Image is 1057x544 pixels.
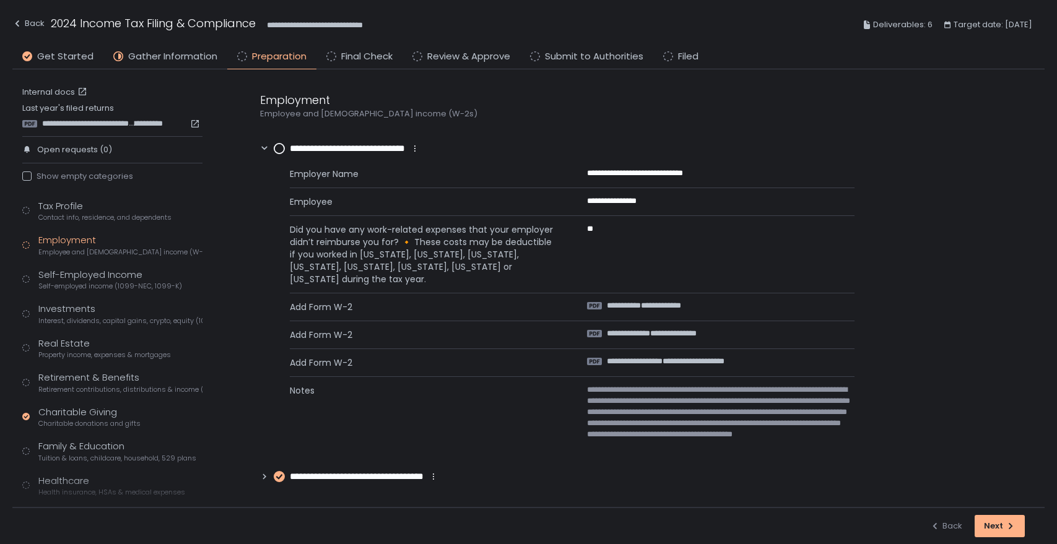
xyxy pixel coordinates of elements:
[545,50,643,64] span: Submit to Authorities
[341,50,393,64] span: Final Check
[37,144,112,155] span: Open requests (0)
[290,168,557,180] span: Employer Name
[12,16,45,31] div: Back
[930,520,962,532] div: Back
[38,439,196,463] div: Family & Education
[38,405,141,429] div: Charitable Giving
[38,302,202,326] div: Investments
[954,17,1032,32] span: Target date: [DATE]
[38,385,202,394] span: Retirement contributions, distributions & income (1099-R, 5498)
[38,199,172,223] div: Tax Profile
[38,419,141,428] span: Charitable donations and gifts
[51,15,256,32] h1: 2024 Income Tax Filing & Compliance
[38,282,182,291] span: Self-employed income (1099-NEC, 1099-K)
[22,103,202,129] div: Last year's filed returns
[38,474,185,498] div: Healthcare
[38,233,202,257] div: Employment
[873,17,933,32] span: Deliverables: 6
[12,15,45,35] button: Back
[290,384,557,440] span: Notes
[290,356,557,369] span: Add Form W-2
[252,50,307,64] span: Preparation
[22,87,90,98] a: Internal docs
[930,515,962,537] button: Back
[290,301,557,313] span: Add Form W-2
[38,316,202,326] span: Interest, dividends, capital gains, crypto, equity (1099s, K-1s)
[38,371,202,394] div: Retirement & Benefits
[38,350,171,360] span: Property income, expenses & mortgages
[38,268,182,291] div: Self-Employed Income
[260,92,855,108] div: Employment
[290,223,557,285] span: Did you have any work-related expenses that your employer didn’t reimburse you for? 🔸 These costs...
[984,520,1016,532] div: Next
[290,196,557,208] span: Employee
[38,213,172,222] span: Contact info, residence, and dependents
[290,329,557,341] span: Add Form W-2
[427,50,510,64] span: Review & Approve
[678,50,698,64] span: Filed
[38,488,185,497] span: Health insurance, HSAs & medical expenses
[975,515,1025,537] button: Next
[260,108,855,119] div: Employee and [DEMOGRAPHIC_DATA] income (W-2s)
[38,248,202,257] span: Employee and [DEMOGRAPHIC_DATA] income (W-2s)
[128,50,217,64] span: Gather Information
[37,50,94,64] span: Get Started
[38,337,171,360] div: Real Estate
[38,454,196,463] span: Tuition & loans, childcare, household, 529 plans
